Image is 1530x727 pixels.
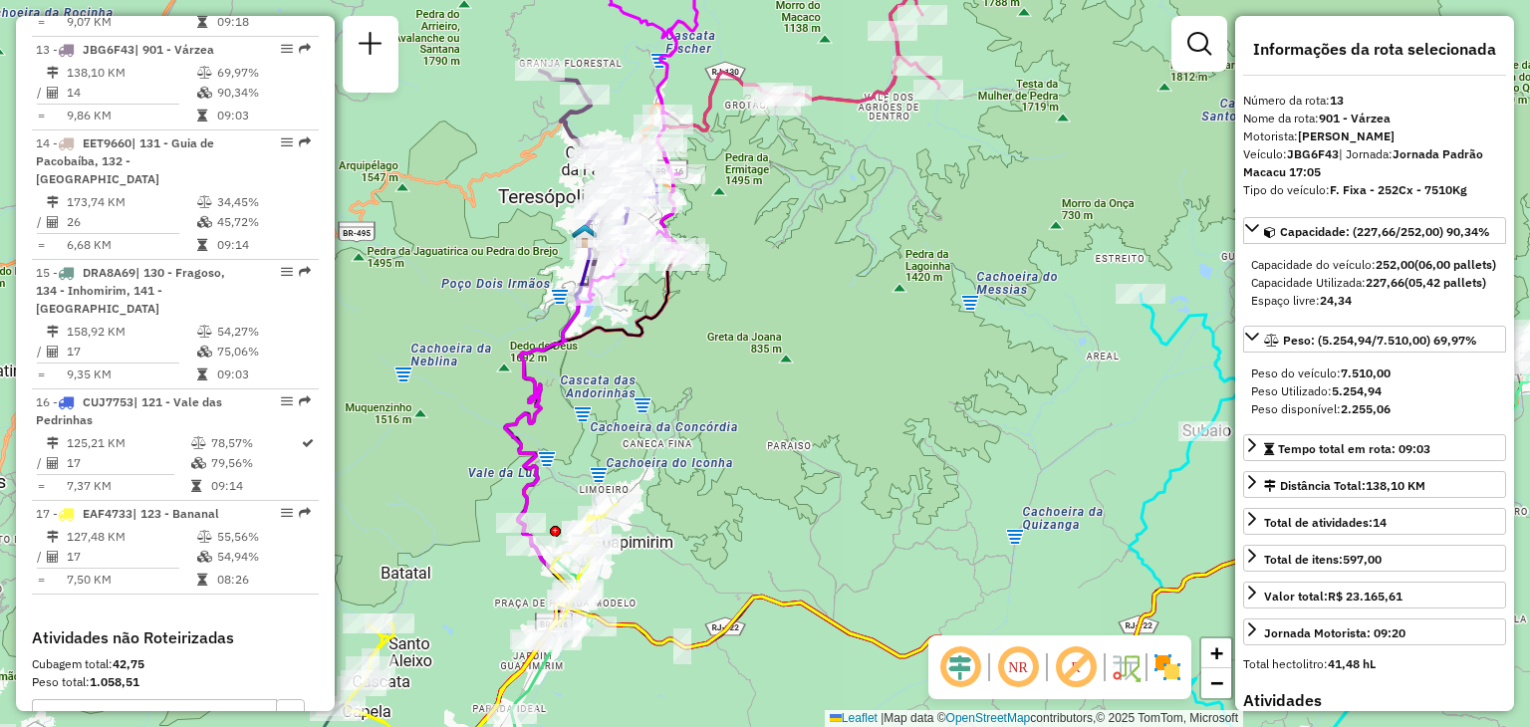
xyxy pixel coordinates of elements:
em: Rota exportada [299,266,311,278]
td: = [36,12,46,32]
div: Total hectolitro: [1243,655,1506,673]
div: Capacidade: (227,66/252,00) 90,34% [1243,248,1506,318]
strong: 2.255,06 [1341,401,1391,416]
div: Tipo do veículo: [1243,181,1506,199]
td: / [36,212,46,232]
a: Capacidade: (227,66/252,00) 90,34% [1243,217,1506,244]
span: 14 - [36,135,214,186]
td: 158,92 KM [66,322,196,342]
td: 17 [66,453,190,473]
a: Zoom out [1201,668,1231,698]
td: 54,94% [216,547,311,567]
strong: 24,34 [1320,293,1352,308]
i: % de utilização da cubagem [197,551,212,563]
strong: 5.254,94 [1332,383,1382,398]
a: Distância Total:138,10 KM [1243,471,1506,498]
span: EAF4733 [83,506,132,521]
div: Veículo: [1243,145,1506,181]
span: 13 - [36,42,214,57]
h4: Informações da rota selecionada [1243,40,1506,59]
span: JBG6F43 [83,42,134,57]
span: − [1210,670,1223,695]
i: Distância Total [47,196,59,208]
td: 14 [66,83,196,103]
a: Leaflet [830,711,878,725]
span: Peso do veículo: [1251,365,1391,380]
span: | 901 - Várzea [134,42,214,57]
td: 26 [66,212,196,232]
td: 09:14 [216,235,311,255]
i: % de utilização do peso [197,531,212,543]
em: Rota exportada [299,395,311,407]
i: % de utilização do peso [197,196,212,208]
td: 34,45% [216,192,311,212]
i: Total de Atividades [47,346,59,358]
span: CUJ7753 [83,394,133,409]
a: Zoom in [1201,638,1231,668]
a: Jornada Motorista: 09:20 [1243,618,1506,645]
a: Nova sessão e pesquisa [351,24,390,69]
a: Total de atividades:14 [1243,508,1506,535]
a: Valor total:R$ 23.165,61 [1243,582,1506,608]
i: Total de Atividades [47,216,59,228]
strong: 227,66 [1366,275,1404,290]
i: Tempo total em rota [197,110,207,121]
a: OpenStreetMap [946,711,1031,725]
td: 90,34% [216,83,311,103]
span: | 130 - Fragoso, 134 - Inhomirim, 141 - [GEOGRAPHIC_DATA] [36,265,225,316]
td: / [36,453,46,473]
strong: 13 [1330,93,1344,108]
td: 79,56% [210,453,300,473]
span: Capacidade: (227,66/252,00) 90,34% [1280,224,1490,239]
td: 09:18 [216,12,311,32]
i: % de utilização da cubagem [197,87,212,99]
td: 54,27% [216,322,311,342]
em: Rota exportada [299,43,311,55]
em: Rota exportada [299,507,311,519]
strong: 1.058,51 [90,674,139,689]
div: Total de itens: [1264,551,1382,569]
div: Capacidade do veículo: [1251,256,1498,274]
span: 138,10 KM [1366,478,1425,493]
i: % de utilização da cubagem [197,346,212,358]
i: % de utilização do peso [197,326,212,338]
strong: 14 [1373,515,1387,530]
td: / [36,83,46,103]
i: Total de Atividades [47,551,59,563]
div: Nome da rota: [1243,110,1506,127]
i: % de utilização da cubagem [197,216,212,228]
td: 09:14 [210,476,300,496]
div: Distância Total: [1264,477,1425,495]
span: Total de atividades: [1264,515,1387,530]
td: 09:03 [216,106,311,125]
div: Valor total: [1264,588,1402,606]
i: Distância Total [47,326,59,338]
em: Opções [281,507,293,519]
h4: Atividades [1243,691,1506,710]
td: = [36,106,46,125]
div: Map data © contributors,© 2025 TomTom, Microsoft [825,710,1243,727]
a: Total de itens:597,00 [1243,545,1506,572]
td: 138,10 KM [66,63,196,83]
span: | [881,711,884,725]
td: 127,48 KM [66,527,196,547]
div: Peso: (5.254,94/7.510,00) 69,97% [1243,357,1506,426]
td: 9,35 KM [66,364,196,384]
div: Peso Utilizado: [1251,382,1498,400]
img: Teresópolis [572,223,598,249]
i: Total de Atividades [47,87,59,99]
td: 17 [66,547,196,567]
em: Opções [281,266,293,278]
td: 6,68 KM [66,235,196,255]
div: Jornada Motorista: 09:20 [1264,624,1405,642]
img: Exibir/Ocultar setores [1151,651,1183,683]
div: Motorista: [1243,127,1506,145]
strong: [PERSON_NAME] [1298,128,1395,143]
td: 7,50 KM [66,570,196,590]
strong: 41,48 hL [1328,656,1376,671]
span: | 131 - Guia de Pacobaíba, 132 - [GEOGRAPHIC_DATA] [36,135,214,186]
td: / [36,342,46,362]
td: 173,74 KM [66,192,196,212]
td: 55,56% [216,527,311,547]
i: Distância Total [47,67,59,79]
